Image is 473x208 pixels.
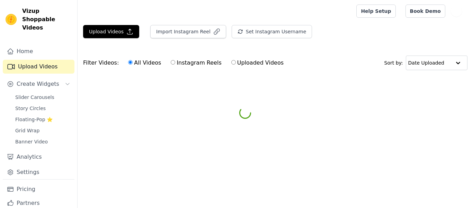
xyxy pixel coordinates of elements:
input: All Videos [128,60,133,65]
a: Banner Video [11,137,74,147]
label: All Videos [128,58,161,67]
a: Floating-Pop ⭐ [11,115,74,124]
button: Import Instagram Reel [150,25,226,38]
a: Book Demo [405,5,445,18]
span: Create Widgets [17,80,59,88]
a: Home [3,44,74,58]
a: Settings [3,165,74,179]
a: Slider Carousels [11,92,74,102]
a: Upload Videos [3,60,74,74]
input: Uploaded Videos [231,60,236,65]
button: Create Widgets [3,77,74,91]
a: Story Circles [11,103,74,113]
span: Vizup Shoppable Videos [22,7,72,32]
span: Banner Video [15,138,48,145]
label: Instagram Reels [170,58,222,67]
img: Vizup [6,14,17,25]
span: Story Circles [15,105,46,112]
span: Grid Wrap [15,127,39,134]
a: Analytics [3,150,74,164]
span: Floating-Pop ⭐ [15,116,53,123]
a: Pricing [3,182,74,196]
button: Set Instagram Username [232,25,312,38]
div: Filter Videos: [83,55,287,71]
input: Instagram Reels [171,60,175,65]
label: Uploaded Videos [231,58,284,67]
span: Slider Carousels [15,94,54,101]
a: Help Setup [356,5,395,18]
button: Upload Videos [83,25,139,38]
a: Grid Wrap [11,126,74,135]
div: Sort by: [384,56,468,70]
